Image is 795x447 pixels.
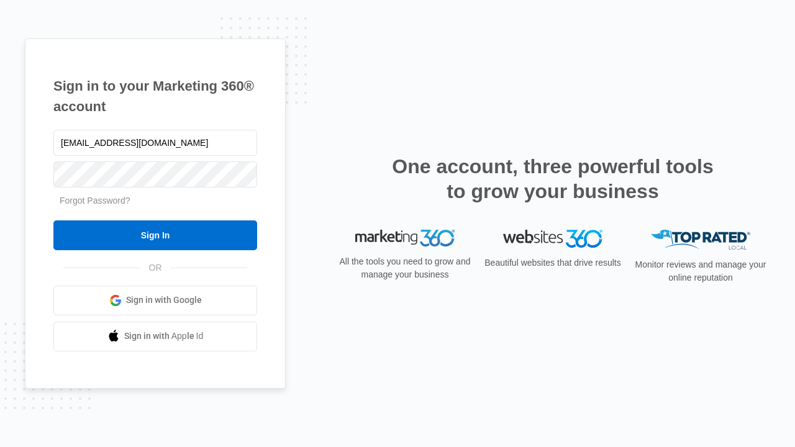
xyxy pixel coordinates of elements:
[503,230,602,248] img: Websites 360
[126,294,202,307] span: Sign in with Google
[483,256,622,269] p: Beautiful websites that drive results
[335,255,475,281] p: All the tools you need to grow and manage your business
[53,286,257,315] a: Sign in with Google
[355,230,455,247] img: Marketing 360
[53,76,257,117] h1: Sign in to your Marketing 360® account
[388,154,717,204] h2: One account, three powerful tools to grow your business
[53,220,257,250] input: Sign In
[124,330,204,343] span: Sign in with Apple Id
[60,196,130,205] a: Forgot Password?
[651,230,750,250] img: Top Rated Local
[140,261,171,274] span: OR
[631,258,770,284] p: Monitor reviews and manage your online reputation
[53,322,257,351] a: Sign in with Apple Id
[53,130,257,156] input: Email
